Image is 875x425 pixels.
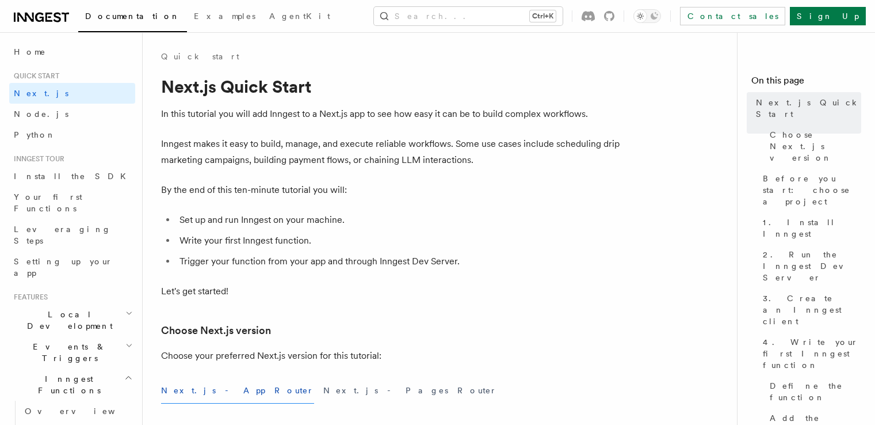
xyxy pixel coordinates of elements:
[9,71,59,81] span: Quick start
[758,212,861,244] a: 1. Install Inngest
[161,106,621,122] p: In this tutorial you will add Inngest to a Next.js app to see how easy it can be to build complex...
[9,309,125,332] span: Local Development
[176,253,621,270] li: Trigger your function from your app and through Inngest Dev Server.
[633,9,661,23] button: Toggle dark mode
[9,41,135,62] a: Home
[161,322,271,339] a: Choose Next.js version
[765,124,861,168] a: Choose Next.js version
[161,348,621,364] p: Choose your preferred Next.js version for this tutorial:
[9,341,125,364] span: Events & Triggers
[9,336,135,369] button: Events & Triggers
[14,225,111,245] span: Leveraging Steps
[790,7,866,25] a: Sign Up
[161,136,621,168] p: Inngest makes it easy to build, manage, and execute reliable workflows. Some use cases include sc...
[323,378,497,404] button: Next.js - Pages Router
[758,168,861,212] a: Before you start: choose a project
[770,380,861,403] span: Define the function
[770,129,861,164] span: Choose Next.js version
[9,304,135,336] button: Local Development
[9,293,48,302] span: Features
[758,244,861,288] a: 2. Run the Inngest Dev Server
[194,12,255,21] span: Examples
[9,251,135,283] a: Setting up your app
[751,92,861,124] a: Next.js Quick Start
[161,378,314,404] button: Next.js - App Router
[9,187,135,219] a: Your first Functions
[14,257,113,278] span: Setting up your app
[763,336,861,371] span: 4. Write your first Inngest function
[14,46,46,58] span: Home
[269,12,330,21] span: AgentKit
[758,288,861,332] a: 3. Create an Inngest client
[176,212,621,228] li: Set up and run Inngest on your machine.
[9,154,64,164] span: Inngest tour
[161,283,621,299] p: Let's get started!
[14,89,68,98] span: Next.js
[161,76,621,97] h1: Next.js Quick Start
[14,130,56,139] span: Python
[161,51,239,62] a: Quick start
[14,192,82,213] span: Your first Functions
[765,375,861,408] a: Define the function
[161,182,621,198] p: By the end of this ten-minute tutorial you will:
[78,3,187,32] a: Documentation
[763,249,861,283] span: 2. Run the Inngest Dev Server
[756,97,861,120] span: Next.js Quick Start
[262,3,337,31] a: AgentKit
[14,172,133,181] span: Install the SDK
[9,83,135,104] a: Next.js
[187,3,262,31] a: Examples
[374,7,563,25] button: Search...Ctrl+K
[758,332,861,375] a: 4. Write your first Inngest function
[763,217,861,240] span: 1. Install Inngest
[763,293,861,327] span: 3. Create an Inngest client
[9,124,135,145] a: Python
[14,109,68,119] span: Node.js
[25,407,143,416] span: Overview
[751,74,861,92] h4: On this page
[9,219,135,251] a: Leveraging Steps
[176,233,621,249] li: Write your first Inngest function.
[9,369,135,401] button: Inngest Functions
[530,10,556,22] kbd: Ctrl+K
[9,104,135,124] a: Node.js
[20,401,135,422] a: Overview
[85,12,180,21] span: Documentation
[680,7,785,25] a: Contact sales
[9,373,124,396] span: Inngest Functions
[763,173,861,207] span: Before you start: choose a project
[9,166,135,187] a: Install the SDK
